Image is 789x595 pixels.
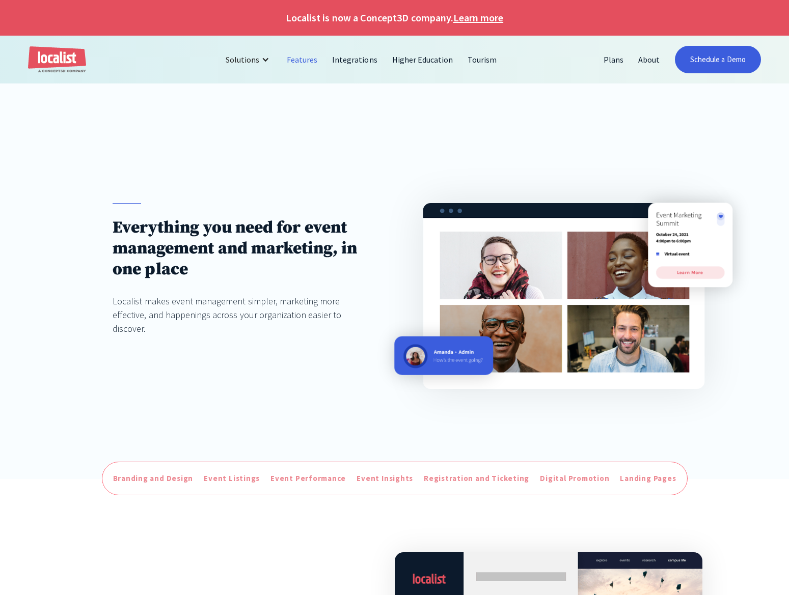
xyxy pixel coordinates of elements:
[537,470,612,487] a: Digital Promotion
[201,470,262,487] a: Event Listings
[204,473,260,485] div: Event Listings
[460,47,504,72] a: Tourism
[111,470,196,487] a: Branding and Design
[620,473,676,485] div: Landing Pages
[280,47,325,72] a: Features
[268,470,348,487] a: Event Performance
[354,470,416,487] a: Event Insights
[113,294,366,335] div: Localist makes event management simpler, marketing more effective, and happenings across your org...
[617,470,678,487] a: Landing Pages
[596,47,631,72] a: Plans
[385,47,461,72] a: Higher Education
[226,53,259,66] div: Solutions
[424,473,529,485] div: Registration and Ticketing
[325,47,385,72] a: Integrations
[218,47,280,72] div: Solutions
[675,46,761,73] a: Schedule a Demo
[113,217,366,280] h1: Everything you need for event management and marketing, in one place
[453,10,503,25] a: Learn more
[421,470,532,487] a: Registration and Ticketing
[270,473,346,485] div: Event Performance
[28,46,86,73] a: home
[631,47,667,72] a: About
[113,473,194,485] div: Branding and Design
[540,473,609,485] div: Digital Promotion
[357,473,413,485] div: Event Insights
